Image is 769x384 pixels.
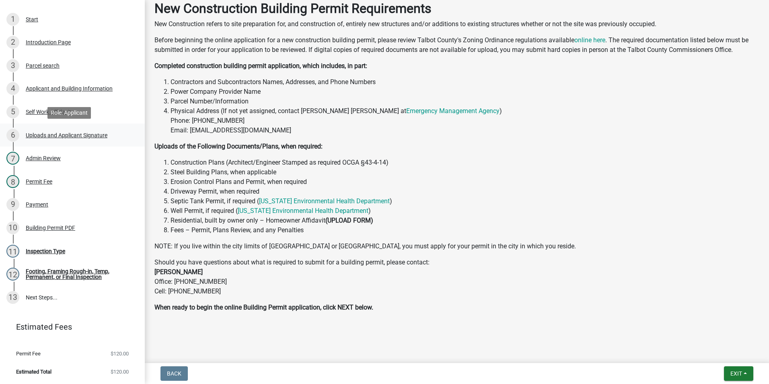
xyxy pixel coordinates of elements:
[325,217,373,224] strong: (UPLOAD FORM)
[16,351,41,356] span: Permit Fee
[26,155,61,161] div: Admin Review
[154,1,432,16] strong: New Construction Building Permit Requirements
[26,268,132,280] div: Footing, Framing Rough-in, Temp, Permanent, or Final Inspection
[171,187,759,196] li: Driveway Permit, when required
[154,242,759,251] p: NOTE: If you live within the city limits of [GEOGRAPHIC_DATA] or [GEOGRAPHIC_DATA], you must appl...
[26,63,60,68] div: Parcel search
[171,106,759,135] li: Physical Address (If not yet assigned, contact [PERSON_NAME] [PERSON_NAME] at ) Phone: [PHONE_NUM...
[160,366,188,381] button: Back
[154,258,759,296] p: Should you have questions about what is required to submit for a building permit, please contact:...
[6,105,19,118] div: 5
[6,13,19,26] div: 1
[171,225,759,235] li: Fees – Permit, Plans Review, and any Penalties
[171,216,759,225] li: Residential, built by owner only – Homeowner Affidavit
[167,370,181,377] span: Back
[6,198,19,211] div: 9
[26,132,107,138] div: Uploads and Applicant Signature
[259,197,390,205] a: [US_STATE] Environmental Health Department
[111,351,129,356] span: $120.00
[6,221,19,234] div: 10
[111,369,129,374] span: $120.00
[47,107,91,119] div: Role: Applicant
[26,17,38,22] div: Start
[154,268,203,276] strong: [PERSON_NAME]
[154,19,759,29] p: New Construction refers to site preparation for, and construction of, entirely new structures and...
[6,245,19,258] div: 11
[26,86,113,91] div: Applicant and Building Information
[26,225,75,231] div: Building Permit PDF
[6,36,19,49] div: 2
[6,152,19,165] div: 7
[6,291,19,304] div: 13
[16,369,51,374] span: Estimated Total
[171,97,759,106] li: Parcel Number/Information
[6,319,132,335] a: Estimated Fees
[171,196,759,206] li: Septic Tank Permit, if required ( )
[26,179,52,184] div: Permit Fee
[171,77,759,87] li: Contractors and Subcontractors Names, Addresses, and Phone Numbers
[26,248,65,254] div: Inspection Type
[238,207,368,215] a: [US_STATE] Environmental Health Department
[171,167,759,177] li: Steel Building Plans, when applicable
[6,129,19,142] div: 6
[26,202,48,207] div: Payment
[154,62,367,70] strong: Completed construction building permit application, which includes, in part:
[171,177,759,187] li: Erosion Control Plans and Permit, when required
[724,366,753,381] button: Exit
[171,87,759,97] li: Power Company Provider Name
[154,35,759,55] p: Before beginning the online application for a new construction building permit, please review Tal...
[154,142,323,150] strong: Uploads of the Following Documents/Plans, when required:
[26,109,71,115] div: Self Work Affidavit
[26,39,71,45] div: Introduction Page
[171,206,759,216] li: Well Permit, if required ( )
[154,303,373,311] strong: When ready to begin the online Building Permit application, click NEXT below.
[574,36,605,44] a: online here
[6,175,19,188] div: 8
[171,158,759,167] li: Construction Plans (Architect/Engineer Stamped as required OCGA §43-4-14)
[406,107,500,115] a: Emergency Management Agency
[6,82,19,95] div: 4
[730,370,742,377] span: Exit
[6,59,19,72] div: 3
[6,268,19,281] div: 12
